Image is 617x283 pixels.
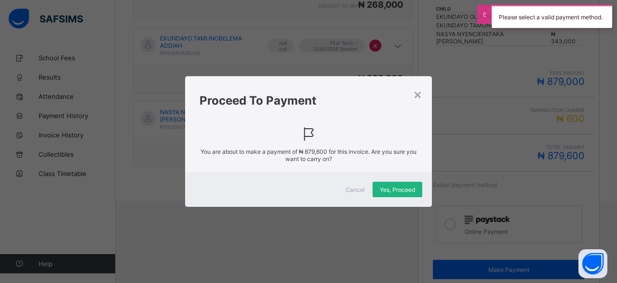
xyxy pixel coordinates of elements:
div: × [413,86,422,102]
h1: Proceed To Payment [200,94,417,108]
span: Cancel [346,186,365,193]
span: ₦ 879,600 [299,148,327,155]
button: Open asap [578,249,607,278]
span: You are about to make a payment of for this invoice. Are you sure you want to carry on? [200,148,417,162]
span: Yes, Proceed [380,186,415,193]
div: Please select a valid payment method. [492,5,612,28]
